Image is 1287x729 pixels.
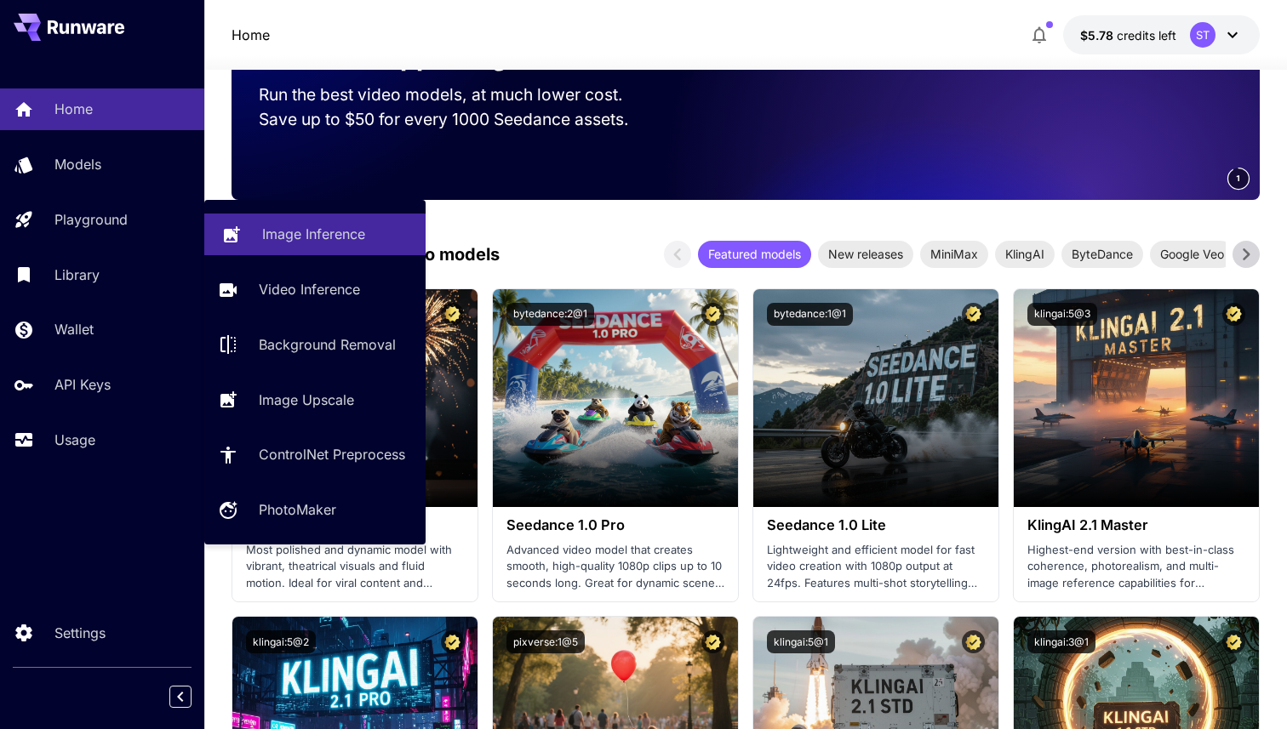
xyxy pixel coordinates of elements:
[1027,303,1097,326] button: klingai:5@3
[1190,22,1215,48] div: ST
[204,489,426,531] a: PhotoMaker
[1222,630,1245,653] button: Certified Model – Vetted for best performance and includes a commercial license.
[1027,517,1245,533] h3: KlingAI 2.1 Master
[204,214,426,255] a: Image Inference
[698,245,811,263] span: Featured models
[506,542,724,592] p: Advanced video model that creates smooth, high-quality 1080p clips up to 10 seconds long. Great f...
[259,444,405,464] p: ControlNet Preprocess
[1080,26,1176,44] div: $5.77791
[54,430,95,450] p: Usage
[767,303,853,326] button: bytedance:1@1
[204,269,426,310] a: Video Inference
[232,25,270,45] nav: breadcrumb
[169,686,192,708] button: Collapse sidebar
[1117,28,1176,43] span: credits left
[204,379,426,420] a: Image Upscale
[767,630,835,653] button: klingai:5@1
[54,374,111,395] p: API Keys
[54,154,101,174] p: Models
[441,630,464,653] button: Certified Model – Vetted for best performance and includes a commercial license.
[753,289,998,507] img: alt
[441,303,464,326] button: Certified Model – Vetted for best performance and includes a commercial license.
[506,303,594,326] button: bytedance:2@1
[54,99,93,119] p: Home
[1236,172,1241,185] span: 1
[232,25,270,45] p: Home
[259,499,336,520] p: PhotoMaker
[962,303,985,326] button: Certified Model – Vetted for best performance and includes a commercial license.
[1014,289,1259,507] img: alt
[920,245,988,263] span: MiniMax
[182,681,204,712] div: Collapse sidebar
[1063,15,1260,54] button: $5.77791
[1027,630,1095,653] button: klingai:3@1
[493,289,738,507] img: alt
[1061,245,1143,263] span: ByteDance
[259,107,655,132] p: Save up to $50 for every 1000 Seedance assets.
[1027,542,1245,592] p: Highest-end version with best-in-class coherence, photorealism, and multi-image reference capabil...
[246,542,464,592] p: Most polished and dynamic model with vibrant, theatrical visuals and fluid motion. Ideal for vira...
[1080,28,1117,43] span: $5.78
[262,224,365,244] p: Image Inference
[259,334,396,355] p: Background Removal
[246,630,316,653] button: klingai:5@2
[204,434,426,476] a: ControlNet Preprocess
[259,83,655,107] p: Run the best video models, at much lower cost.
[204,324,426,366] a: Background Removal
[54,623,106,643] p: Settings
[767,542,985,592] p: Lightweight and efficient model for fast video creation with 1080p output at 24fps. Features mult...
[54,209,128,230] p: Playground
[995,245,1055,263] span: KlingAI
[1222,303,1245,326] button: Certified Model – Vetted for best performance and includes a commercial license.
[818,245,913,263] span: New releases
[54,265,100,285] p: Library
[701,630,724,653] button: Certified Model – Vetted for best performance and includes a commercial license.
[259,390,354,410] p: Image Upscale
[962,630,985,653] button: Certified Model – Vetted for best performance and includes a commercial license.
[259,279,360,299] p: Video Inference
[767,517,985,533] h3: Seedance 1.0 Lite
[506,517,724,533] h3: Seedance 1.0 Pro
[1150,245,1234,263] span: Google Veo
[54,319,94,339] p: Wallet
[506,630,585,653] button: pixverse:1@5
[701,303,724,326] button: Certified Model – Vetted for best performance and includes a commercial license.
